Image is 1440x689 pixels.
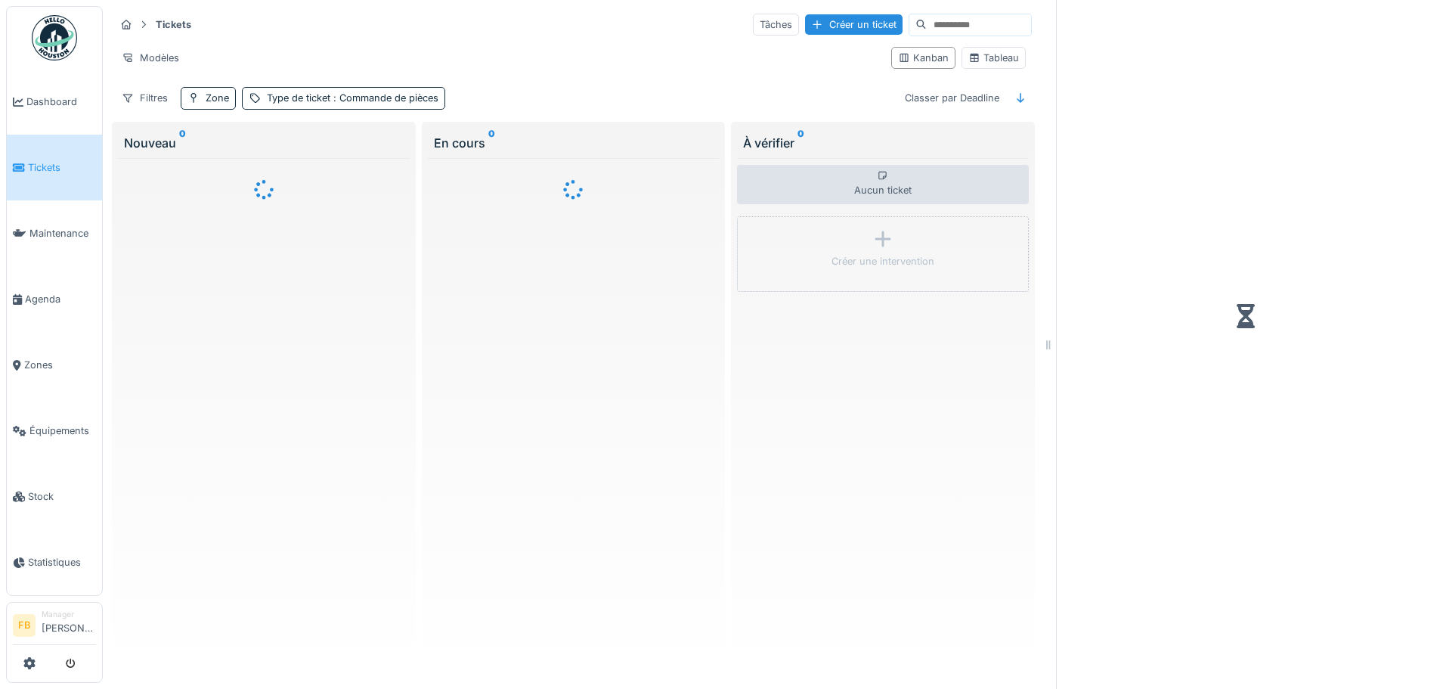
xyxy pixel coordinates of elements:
[25,292,96,306] span: Agenda
[26,95,96,109] span: Dashboard
[737,165,1029,204] div: Aucun ticket
[7,200,102,266] a: Maintenance
[898,87,1006,109] div: Classer par Deadline
[42,609,96,641] li: [PERSON_NAME]
[805,14,903,35] div: Créer un ticket
[7,398,102,464] a: Équipements
[24,358,96,372] span: Zones
[968,51,1019,65] div: Tableau
[7,332,102,398] a: Zones
[29,424,96,438] span: Équipements
[743,134,1023,152] div: À vérifier
[267,91,438,105] div: Type de ticket
[797,134,804,152] sup: 0
[28,160,96,175] span: Tickets
[179,134,186,152] sup: 0
[434,134,714,152] div: En cours
[7,529,102,595] a: Statistiques
[7,135,102,200] a: Tickets
[32,15,77,61] img: Badge_color-CXgf-gQk.svg
[898,51,949,65] div: Kanban
[13,614,36,637] li: FB
[115,47,186,69] div: Modèles
[29,226,96,241] span: Maintenance
[7,266,102,332] a: Agenda
[13,609,96,645] a: FB Manager[PERSON_NAME]
[115,87,175,109] div: Filtres
[330,92,438,104] span: : Commande de pièces
[150,17,197,32] strong: Tickets
[42,609,96,620] div: Manager
[206,91,229,105] div: Zone
[28,555,96,570] span: Statistiques
[831,254,934,268] div: Créer une intervention
[28,489,96,504] span: Stock
[124,134,404,152] div: Nouveau
[7,69,102,135] a: Dashboard
[753,14,799,36] div: Tâches
[7,464,102,529] a: Stock
[488,134,495,152] sup: 0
